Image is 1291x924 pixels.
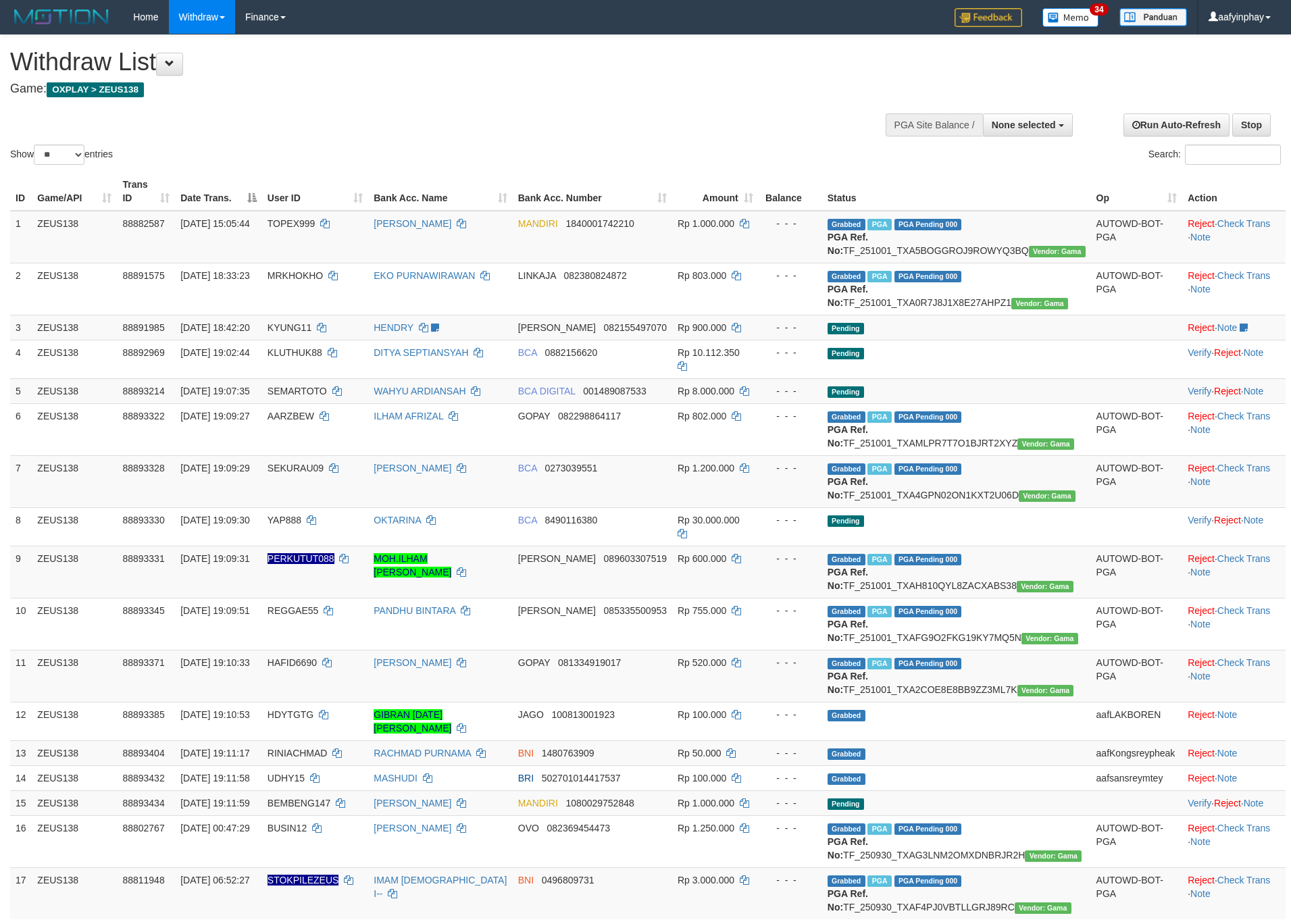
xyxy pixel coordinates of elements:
[268,411,314,421] span: AARZBEW
[180,748,249,759] span: [DATE] 19:11:17
[822,546,1091,598] td: TF_251001_TXAH810QYL8ZACXABS38
[1188,709,1215,720] a: Reject
[268,322,311,333] span: KYUNG11
[32,650,117,702] td: ZEUS138
[1123,113,1230,136] a: Run Auto-Refresh
[604,553,667,564] span: Copy 089603307519 to clipboard
[894,411,962,423] span: PGA Pending
[374,386,465,396] a: WAHYU ARDIANSAH
[10,263,32,315] td: 2
[1217,553,1271,564] a: Check Trans
[32,455,117,507] td: ZEUS138
[1091,263,1183,315] td: AUTOWD-BOT-PGA
[545,515,597,525] span: Copy 8490116380 to clipboard
[764,217,817,230] div: - - -
[764,321,817,334] div: - - -
[558,411,621,421] span: Copy 082298864117 to clipboard
[1182,455,1286,507] td: · ·
[1217,411,1271,421] a: Check Trans
[374,270,475,281] a: EKO PURNAWIRAWAN
[563,270,626,281] span: Copy 082380824872 to clipboard
[558,657,621,668] span: Copy 081334919017 to clipboard
[180,709,249,720] span: [DATE] 19:10:53
[10,315,32,340] td: 3
[828,773,865,785] span: Grabbed
[867,658,891,669] span: Marked by aafpengsreynich
[374,218,451,229] a: [PERSON_NAME]
[1217,823,1271,833] a: Check Trans
[1182,507,1286,546] td: · ·
[180,322,249,333] span: [DATE] 18:42:20
[1217,748,1238,759] a: Note
[268,798,330,808] span: BEMBENG147
[518,322,596,333] span: [PERSON_NAME]
[268,709,313,720] span: HDYTGTG
[1190,284,1211,294] a: Note
[678,218,734,229] span: Rp 1.000.000
[1182,340,1286,378] td: · ·
[268,347,322,358] span: KLUTHUK88
[1091,546,1183,598] td: AUTOWD-BOT-PGA
[764,771,817,785] div: - - -
[894,219,962,230] span: PGA Pending
[10,507,32,546] td: 8
[886,113,983,136] div: PGA Site Balance /
[1119,8,1187,26] img: panduan.png
[1217,773,1238,784] a: Note
[10,7,113,27] img: MOTION_logo.png
[1190,232,1211,242] a: Note
[180,657,249,668] span: [DATE] 19:10:33
[678,463,734,473] span: Rp 1.200.000
[122,515,164,525] span: 88893330
[10,598,32,650] td: 10
[180,463,249,473] span: [DATE] 19:09:29
[374,773,417,784] a: MASHUDI
[122,463,164,473] span: 88893328
[828,476,868,500] b: PGA Ref. No:
[32,765,117,790] td: ZEUS138
[828,232,868,256] b: PGA Ref. No:
[1190,836,1211,847] a: Note
[268,515,301,525] span: YAP888
[822,650,1091,702] td: TF_251001_TXA2COE8E8BB9ZZ3ML7K
[566,218,634,229] span: Copy 1840001742210 to clipboard
[518,515,537,525] span: BCA
[122,553,164,564] span: 88893331
[1182,378,1286,403] td: · ·
[1190,888,1211,899] a: Note
[764,708,817,721] div: - - -
[518,553,596,564] span: [PERSON_NAME]
[122,322,164,333] span: 88891985
[518,605,596,616] span: [PERSON_NAME]
[1217,270,1271,281] a: Check Trans
[1091,765,1183,790] td: aafsansreymtey
[122,657,164,668] span: 88893371
[1188,463,1215,473] a: Reject
[1214,515,1241,525] a: Reject
[1244,798,1264,808] a: Note
[1182,315,1286,340] td: ·
[1091,650,1183,702] td: AUTOWD-BOT-PGA
[828,567,868,591] b: PGA Ref. No:
[1214,347,1241,358] a: Reject
[759,172,822,211] th: Balance
[374,322,413,333] a: HENDRY
[894,606,962,617] span: PGA Pending
[828,619,868,643] b: PGA Ref. No:
[10,82,847,96] h4: Game:
[1217,605,1271,616] a: Check Trans
[518,347,537,358] span: BCA
[180,347,249,358] span: [DATE] 19:02:44
[1188,322,1215,333] a: Reject
[180,553,249,564] span: [DATE] 19:09:31
[518,748,534,759] span: BNI
[374,748,471,759] a: RACHMAD PURNAMA
[32,172,117,211] th: Game/API: activate to sort column ascending
[545,463,597,473] span: Copy 0273039551 to clipboard
[1214,386,1241,396] a: Reject
[894,554,962,565] span: PGA Pending
[764,552,817,565] div: - - -
[10,650,32,702] td: 11
[1217,875,1271,885] a: Check Trans
[374,798,451,808] a: [PERSON_NAME]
